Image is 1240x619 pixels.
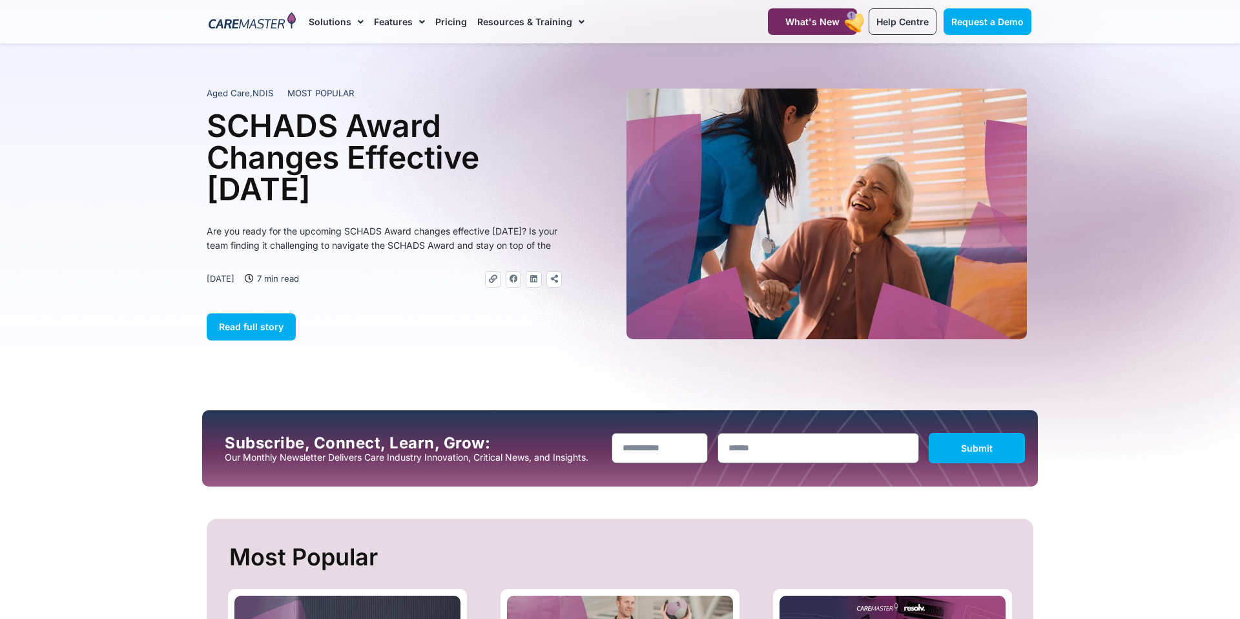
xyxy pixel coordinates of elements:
span: NDIS [253,88,273,98]
h2: Subscribe, Connect, Learn, Grow: [225,434,602,452]
a: What's New [768,8,857,35]
span: Read full story [219,321,284,332]
span: MOST POPULAR [287,87,355,100]
img: A heartwarming moment where a support worker in a blue uniform, with a stethoscope draped over he... [626,89,1027,339]
time: [DATE] [207,273,234,284]
h1: SCHADS Award Changes Effective [DATE] [207,110,562,205]
button: Submit [929,433,1025,463]
span: , [207,88,273,98]
span: Help Centre [876,16,929,27]
p: Our Monthly Newsletter Delivers Care Industry Innovation, Critical News, and Insights. [225,452,602,463]
h2: Most Popular [229,538,1014,576]
a: Request a Demo [944,8,1031,35]
span: Request a Demo [951,16,1024,27]
span: 7 min read [254,271,299,286]
p: Are you ready for the upcoming SCHADS Award changes effective [DATE]? Is your team finding it cha... [207,224,562,253]
span: Submit [961,443,993,454]
span: Aged Care [207,88,250,98]
a: Help Centre [869,8,936,35]
a: Read full story [207,313,296,341]
span: What's New [785,16,840,27]
img: CareMaster Logo [209,12,296,32]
